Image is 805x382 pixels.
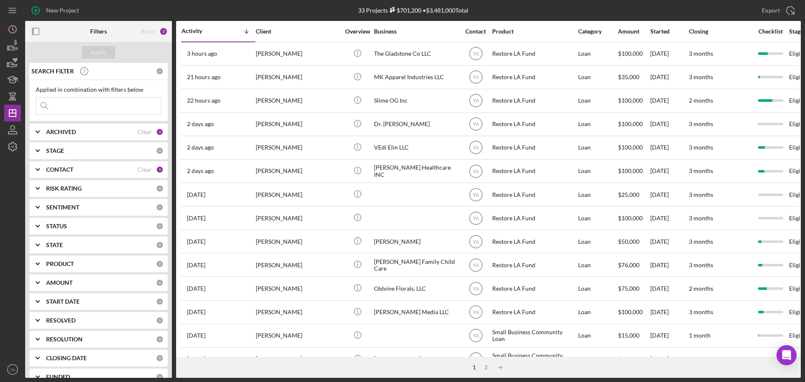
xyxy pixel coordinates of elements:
[256,325,340,347] div: [PERSON_NAME]
[187,97,221,104] time: 2025-10-07 20:38
[618,167,643,174] span: $100,000
[492,43,576,65] div: Restore LA Fund
[374,90,458,112] div: Slime OG Inc
[4,361,21,378] button: YA
[618,308,643,315] span: $100,000
[187,191,205,198] time: 2025-10-05 20:21
[156,373,164,381] div: 0
[618,238,639,245] span: $50,000
[650,66,688,88] div: [DATE]
[689,144,713,151] time: 3 months
[753,28,788,35] div: Checklist
[480,364,492,371] div: 2
[31,68,74,75] b: SEARCH FILTER
[618,261,639,268] span: $76,000
[46,336,83,343] b: RESOLUTION
[187,332,205,339] time: 2025-10-02 22:39
[650,254,688,276] div: [DATE]
[156,279,164,286] div: 0
[46,261,74,267] b: PRODUCT
[578,325,617,347] div: Loan
[650,28,688,35] div: Started
[492,183,576,206] div: Restore LA Fund
[650,348,688,370] div: [DATE]
[753,2,801,19] button: Export
[618,50,643,57] span: $100,000
[492,137,576,159] div: Restore LA Fund
[10,367,16,372] text: YA
[187,285,205,292] time: 2025-10-03 21:58
[159,27,168,36] div: 2
[650,207,688,229] div: [DATE]
[187,74,221,80] time: 2025-10-07 20:59
[256,277,340,299] div: [PERSON_NAME]
[256,43,340,65] div: [PERSON_NAME]
[90,28,107,35] b: Filters
[689,167,713,174] time: 3 months
[689,285,713,292] time: 2 months
[156,241,164,249] div: 0
[374,277,458,299] div: Oldvine Florals, LLC
[256,90,340,112] div: [PERSON_NAME]
[473,98,479,104] text: YA
[492,348,576,370] div: Small Business Community Loan
[374,66,458,88] div: MK Apparel Industries LLC
[374,113,458,135] div: Dr. [PERSON_NAME]
[374,160,458,182] div: [PERSON_NAME] Healthcare INC
[473,51,479,57] text: YA
[578,277,617,299] div: Loan
[689,50,713,57] time: 3 months
[762,2,780,19] div: Export
[492,230,576,253] div: Restore LA Fund
[473,168,479,174] text: YA
[618,355,643,362] span: $150,000
[776,345,797,365] div: Open Intercom Messenger
[388,7,421,14] div: $701,200
[156,204,164,211] div: 0
[473,121,479,127] text: YA
[492,160,576,182] div: Restore LA Fund
[650,183,688,206] div: [DATE]
[187,50,217,57] time: 2025-10-08 15:27
[689,214,713,222] time: 3 months
[46,223,67,230] b: STATUS
[46,166,73,173] b: CONTACT
[689,97,713,104] time: 2 months
[187,121,214,127] time: 2025-10-06 23:23
[156,67,164,75] div: 0
[473,215,479,221] text: YA
[182,28,218,34] div: Activity
[187,262,205,268] time: 2025-10-04 00:07
[156,147,164,155] div: 0
[187,144,214,151] time: 2025-10-06 20:09
[460,28,491,35] div: Contact
[578,301,617,323] div: Loan
[374,137,458,159] div: VEdi Elin LLC
[650,301,688,323] div: [DATE]
[473,239,479,245] text: YA
[578,137,617,159] div: Loan
[578,66,617,88] div: Loan
[156,317,164,324] div: 0
[374,301,458,323] div: [PERSON_NAME] Media LLC
[91,46,106,59] div: Apply
[689,332,711,339] time: 1 month
[156,185,164,192] div: 0
[650,113,688,135] div: [DATE]
[618,332,639,339] span: $15,000
[473,286,479,292] text: YA
[138,129,152,135] div: Clear
[256,254,340,276] div: [PERSON_NAME]
[618,73,639,80] span: $35,000
[46,374,70,380] b: FUNDED
[492,277,576,299] div: Restore LA Fund
[82,46,115,59] button: Apply
[256,66,340,88] div: [PERSON_NAME]
[156,336,164,343] div: 0
[578,207,617,229] div: Loan
[46,147,64,154] b: STAGE
[578,28,617,35] div: Category
[256,207,340,229] div: [PERSON_NAME]
[689,355,711,362] time: 1 month
[473,192,479,198] text: YA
